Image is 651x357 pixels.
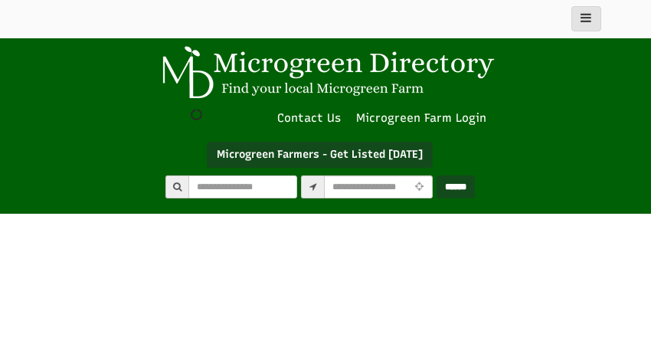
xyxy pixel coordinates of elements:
a: Microgreen Farm Login [356,110,494,126]
a: Microgreen Farmers - Get Listed [DATE] [207,142,433,168]
img: Microgreen Directory [153,46,498,100]
a: Contact Us [270,110,348,126]
i: Use Current Location [411,182,427,192]
button: main_menu [571,6,601,31]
